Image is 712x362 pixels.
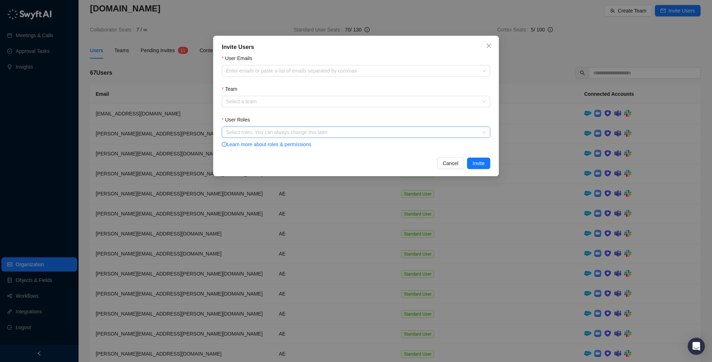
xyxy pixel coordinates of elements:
[222,142,227,147] span: info-circle
[437,158,464,169] button: Cancel
[226,68,227,74] input: User Emails
[473,159,485,167] span: Invite
[222,54,257,62] label: User Emails
[222,142,311,147] a: info-circleLearn more about roles & permissions
[688,338,705,355] div: Open Intercom Messenger
[467,158,490,169] button: Invite
[443,159,458,167] span: Cancel
[222,85,242,93] label: Team
[483,40,495,51] button: Close
[222,43,490,51] div: Invite Users
[222,116,255,124] label: User Roles
[486,43,492,49] span: close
